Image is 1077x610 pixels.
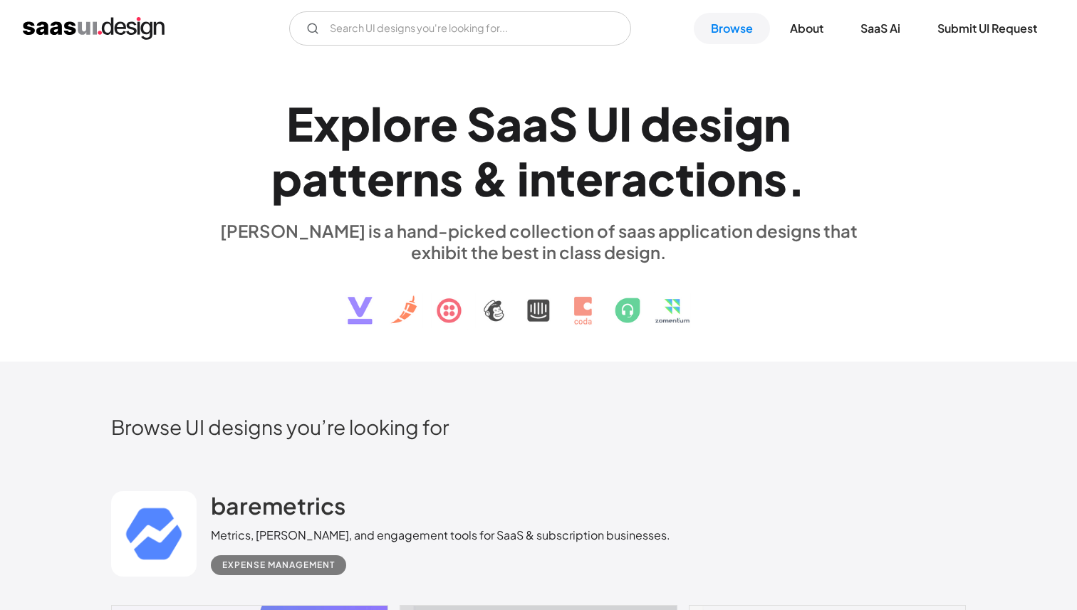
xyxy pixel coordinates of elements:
[313,96,340,151] div: x
[586,96,619,151] div: U
[640,96,671,151] div: d
[23,17,165,40] a: home
[920,13,1054,44] a: Submit UI Request
[556,151,576,206] div: t
[621,151,647,206] div: a
[289,11,631,46] form: Email Form
[412,96,430,151] div: r
[472,151,509,206] div: &
[370,96,383,151] div: l
[211,491,345,527] a: baremetrics
[302,151,328,206] div: a
[328,151,348,206] div: t
[694,151,707,206] div: i
[647,151,675,206] div: c
[222,557,335,574] div: Expense Management
[211,96,866,206] h1: Explore SaaS UI design patterns & interactions.
[211,220,866,263] div: [PERSON_NAME] is a hand-picked collection of saas application designs that exhibit the best in cl...
[383,96,412,151] div: o
[603,151,621,206] div: r
[764,151,787,206] div: s
[522,96,548,151] div: a
[286,96,313,151] div: E
[773,13,841,44] a: About
[439,151,463,206] div: s
[412,151,439,206] div: n
[496,96,522,151] div: a
[340,96,370,151] div: p
[323,263,754,337] img: text, icon, saas logo
[843,13,917,44] a: SaaS Ai
[548,96,578,151] div: S
[671,96,699,151] div: e
[271,151,302,206] div: p
[699,96,722,151] div: s
[211,491,345,520] h2: baremetrics
[619,96,632,151] div: I
[734,96,764,151] div: g
[694,13,770,44] a: Browse
[722,96,734,151] div: i
[395,151,412,206] div: r
[787,151,806,206] div: .
[111,414,966,439] h2: Browse UI designs you’re looking for
[367,151,395,206] div: e
[529,151,556,206] div: n
[211,527,670,544] div: Metrics, [PERSON_NAME], and engagement tools for SaaS & subscription businesses.
[348,151,367,206] div: t
[467,96,496,151] div: S
[707,151,737,206] div: o
[737,151,764,206] div: n
[289,11,631,46] input: Search UI designs you're looking for...
[764,96,791,151] div: n
[430,96,458,151] div: e
[675,151,694,206] div: t
[517,151,529,206] div: i
[576,151,603,206] div: e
